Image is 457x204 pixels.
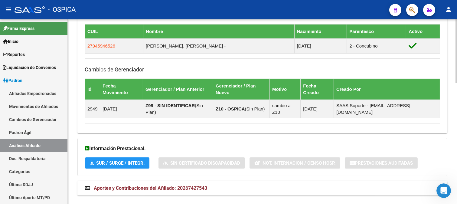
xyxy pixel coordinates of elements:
[406,24,440,38] th: Activo
[334,79,440,100] th: Creado Por
[3,77,22,84] span: Padrón
[100,100,143,118] td: [DATE]
[3,64,56,71] span: Liquidación de Convenios
[246,106,263,111] span: Sin Plan
[85,24,143,38] th: CUIL
[263,160,335,166] span: Not. Internacion / Censo Hosp.
[96,160,145,166] span: SUR / SURGE / INTEGR.
[3,51,25,58] span: Reportes
[48,3,76,16] span: - OSPICA
[213,79,269,100] th: Gerenciador / Plan Nuevo
[5,6,12,13] mat-icon: menu
[270,79,301,100] th: Motivo
[250,157,340,169] button: Not. Internacion / Censo Hosp.
[294,24,347,38] th: Nacimiento
[301,100,334,118] td: [DATE]
[77,181,447,196] mat-expansion-panel-header: Aportes y Contribuciones del Afiliado: 20267427543
[143,38,294,53] td: [PERSON_NAME], [PERSON_NAME] -
[85,100,100,118] td: 2949
[445,6,452,13] mat-icon: person
[347,24,406,38] th: Parentesco
[87,43,115,48] span: 27945946526
[143,79,213,100] th: Gerenciador / Plan Anterior
[85,79,100,100] th: Id
[85,157,149,169] button: SUR / SURGE / INTEGR.
[270,100,301,118] td: cambio a Z10
[436,183,451,198] iframe: Intercom live chat
[94,185,207,191] span: Aportes y Contribuciones del Afiliado: 20267427543
[143,100,213,118] td: ( )
[294,38,347,53] td: [DATE]
[158,157,245,169] button: Sin Certificado Discapacidad
[143,24,294,38] th: Nombre
[334,100,440,118] td: SAAS Soporte - [EMAIL_ADDRESS][DOMAIN_NAME]
[345,157,418,169] button: Prestaciones Auditadas
[145,103,195,108] strong: Z99 - SIN IDENTIFICAR
[85,144,440,153] h3: Información Prestacional:
[216,106,245,111] strong: Z10 - OSPICA
[170,160,240,166] span: Sin Certificado Discapacidad
[301,79,334,100] th: Fecha Creado
[3,38,18,45] span: Inicio
[100,79,143,100] th: Fecha Movimiento
[3,25,34,32] span: Firma Express
[347,38,406,53] td: 2 - Concubino
[145,103,203,115] span: Sin Plan
[85,65,440,74] h3: Cambios de Gerenciador
[355,160,413,166] span: Prestaciones Auditadas
[213,100,269,118] td: ( )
